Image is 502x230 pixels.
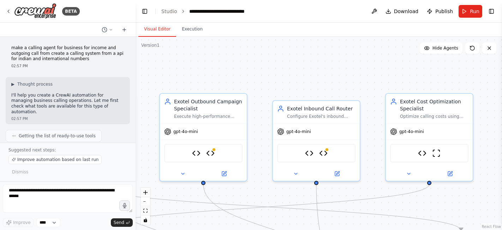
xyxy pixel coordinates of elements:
[174,114,243,119] div: Execute high-performance outbound calling campaigns using Exotel's Connect API and Bulk Calling f...
[119,25,130,34] button: Start a new chat
[141,188,150,225] div: React Flow controls
[400,114,468,119] div: Optimize calling costs using Exotel's pricing structure and features for {business_type}. Analyze...
[430,169,470,178] button: Open in side panel
[287,105,355,112] div: Exotel Inbound Call Router
[17,157,98,162] span: Improve automation based on last run
[11,116,124,121] div: 02:57 PM
[192,149,201,157] img: REST API Call Tool
[394,8,419,15] span: Download
[11,63,124,69] div: 02:57 PM
[19,133,96,139] span: Getting the list of ready-to-use tools
[99,25,116,34] button: Switch to previous chat
[204,169,244,178] button: Open in side panel
[159,93,247,182] div: Exotel Outbound Campaign SpecialistExecute high-performance outbound calling campaigns using Exot...
[173,129,198,134] span: gpt-4o-mini
[470,8,479,15] span: Run
[287,114,355,119] div: Configure Exotel's inbound calling features including virtual numbers, SmartFlow IVR, call routin...
[8,147,127,153] p: Suggested next steps:
[17,81,53,87] span: Thought process
[12,169,28,175] span: Dismiss
[11,81,53,87] button: ▶Thought process
[176,22,208,37] button: Execution
[400,98,468,112] div: Exotel Cost Optimization Specialist
[161,8,245,15] nav: breadcrumb
[459,5,482,18] button: Run
[11,93,124,115] p: I'll help you create a CrewAI automation for managing business calling operations. Let me first c...
[138,22,176,37] button: Visual Editor
[399,129,424,134] span: gpt-4o-mini
[424,5,456,18] button: Publish
[114,220,124,225] span: Send
[420,42,462,54] button: Hide Agents
[161,8,177,14] a: Studio
[319,149,328,157] img: Exotel API Tool
[286,129,311,134] span: gpt-4o-mini
[111,218,133,227] button: Send
[317,169,357,178] button: Open in side panel
[206,149,215,157] img: Exotel API Tool
[141,215,150,225] button: toggle interactivity
[11,45,124,62] p: make a calling agent for business for income and outgoing call from create a calling system from ...
[62,7,80,16] div: BETA
[13,220,30,225] span: Improve
[3,218,34,227] button: Improve
[141,206,150,215] button: fit view
[486,6,496,16] button: Show right sidebar
[141,188,150,197] button: zoom in
[11,81,14,87] span: ▶
[141,42,160,48] div: Version 1
[272,100,360,182] div: Exotel Inbound Call RouterConfigure Exotel's inbound calling features including virtual numbers, ...
[8,167,32,177] button: Dismiss
[140,6,150,16] button: Hide left sidebar
[418,149,426,157] img: REST API Call Tool
[119,200,130,211] button: Click to speak your automation idea
[305,149,313,157] img: REST API Call Tool
[435,8,453,15] span: Publish
[141,197,150,206] button: zoom out
[14,3,56,19] img: Logo
[8,155,102,164] button: Improve automation based on last run
[385,93,473,182] div: Exotel Cost Optimization SpecialistOptimize calling costs using Exotel's pricing structure and fe...
[432,149,441,157] img: ScrapeWebsiteTool
[383,5,422,18] button: Download
[174,98,243,112] div: Exotel Outbound Campaign Specialist
[432,45,458,51] span: Hide Agents
[482,225,501,229] a: React Flow attribution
